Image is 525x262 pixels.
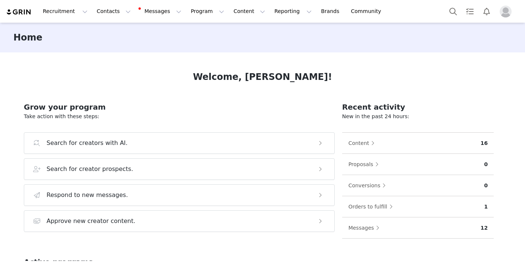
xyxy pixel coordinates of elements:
button: Conversions [348,179,390,191]
button: Proposals [348,158,383,170]
a: Brands [316,3,346,20]
button: Program [186,3,229,20]
h1: Welcome, [PERSON_NAME]! [193,70,332,84]
button: Messages [136,3,186,20]
h3: Search for creator prospects. [47,165,133,174]
p: 0 [484,161,488,168]
button: Messages [348,222,384,234]
p: 1 [484,203,488,211]
h3: Approve new creator content. [47,217,136,226]
button: Reporting [270,3,316,20]
img: grin logo [6,9,32,16]
button: Profile [495,6,519,17]
a: Community [347,3,389,20]
button: Respond to new messages. [24,184,335,206]
p: 16 [481,139,488,147]
p: New in the past 24 hours: [342,113,494,120]
button: Approve new creator content. [24,210,335,232]
button: Orders to fulfill [348,201,397,213]
h2: Recent activity [342,101,494,113]
h2: Grow your program [24,101,335,113]
p: 12 [481,224,488,232]
h3: Search for creators with AI. [47,139,128,148]
p: 0 [484,182,488,190]
button: Contacts [92,3,135,20]
button: Search [445,3,461,20]
button: Search for creator prospects. [24,158,335,180]
button: Recruitment [38,3,92,20]
p: Take action with these steps: [24,113,335,120]
button: Content [348,137,379,149]
h3: Respond to new messages. [47,191,128,200]
button: Content [229,3,270,20]
a: Tasks [462,3,478,20]
h3: Home [13,31,42,44]
button: Search for creators with AI. [24,132,335,154]
img: placeholder-profile.jpg [500,6,512,17]
button: Notifications [478,3,495,20]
